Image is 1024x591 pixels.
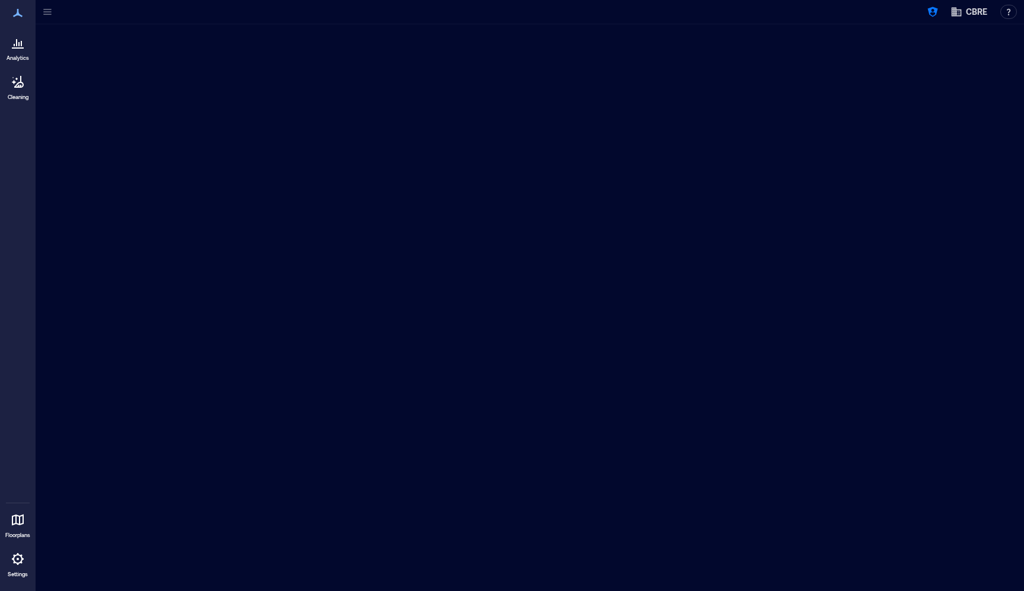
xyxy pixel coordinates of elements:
[8,94,28,101] p: Cleaning
[7,55,29,62] p: Analytics
[4,545,32,582] a: Settings
[3,28,33,65] a: Analytics
[947,2,991,21] button: CBRE
[2,506,34,542] a: Floorplans
[8,571,28,578] p: Settings
[966,6,987,18] span: CBRE
[3,68,33,104] a: Cleaning
[5,532,30,539] p: Floorplans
